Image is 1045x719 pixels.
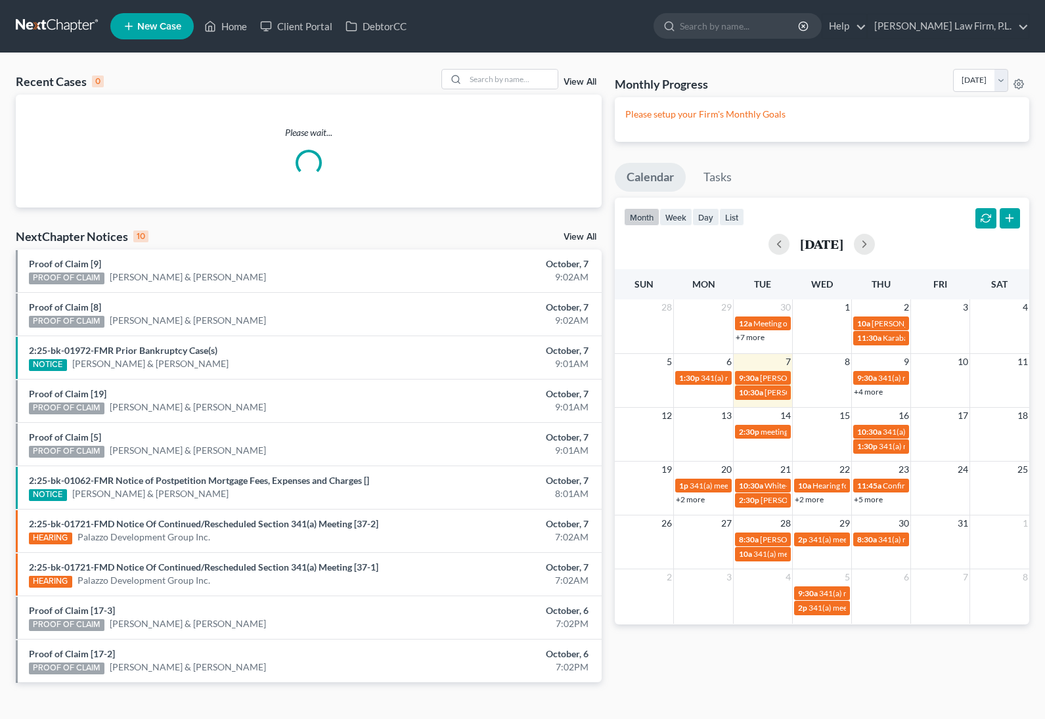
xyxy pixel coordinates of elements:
div: October, 7 [411,301,589,314]
div: PROOF OF CLAIM [29,403,104,414]
a: +5 more [854,494,883,504]
a: 2:25-bk-01972-FMR Prior Bankruptcy Case(s) [29,345,217,356]
div: 7:02AM [411,574,589,587]
span: 341(a) meeting for [701,373,765,383]
span: 30 [897,515,910,531]
div: 7:02AM [411,531,589,544]
div: PROOF OF CLAIM [29,272,104,284]
div: 0 [92,76,104,87]
span: meeting of creditors for [PERSON_NAME] [761,427,904,437]
span: 10:30a [739,387,763,397]
span: New Case [137,22,181,32]
div: October, 7 [411,431,589,444]
a: [PERSON_NAME] & [PERSON_NAME] [110,661,266,674]
a: Proof of Claim [9] [29,258,101,269]
span: [PERSON_NAME]- 341 Meeting [760,534,869,544]
div: October, 7 [411,344,589,357]
span: 9:30a [798,588,818,598]
a: Palazzo Development Group Inc. [78,531,210,544]
span: [PERSON_NAME]- 341 Meeting [760,373,869,383]
a: Palazzo Development Group Inc. [78,574,210,587]
span: 29 [838,515,851,531]
span: 1 [843,299,851,315]
span: Thu [872,278,891,290]
span: [PERSON_NAME]- 341 Meeting [761,495,870,505]
span: White- 341 Meeting [765,481,833,490]
div: HEARING [29,533,72,544]
span: Sat [991,278,1008,290]
div: 7:02PM [411,661,589,674]
span: Wed [811,278,833,290]
span: Confirmation Hearing for [PERSON_NAME] [883,481,1033,490]
span: 14 [779,408,792,424]
a: Proof of Claim [19] [29,388,106,399]
a: +7 more [736,332,765,342]
span: 30 [779,299,792,315]
span: 18 [1016,408,1029,424]
button: list [719,208,744,226]
div: NOTICE [29,359,67,371]
span: 10:30a [739,481,763,490]
span: 2:30p [739,495,759,505]
span: [PERSON_NAME]- 341 Meeting [872,318,981,328]
span: 26 [660,515,673,531]
span: 1:30p [679,373,700,383]
span: 9:30a [739,373,759,383]
span: 10 [956,354,969,370]
a: Help [822,14,866,38]
span: 10a [739,549,752,559]
a: [PERSON_NAME] & [PERSON_NAME] [110,271,266,284]
span: 8:30a [857,534,877,544]
a: Proof of Claim [5] [29,431,101,443]
span: 5 [665,354,673,370]
span: 15 [838,408,851,424]
a: Proof of Claim [17-3] [29,605,115,616]
div: 10 [133,230,148,242]
span: 341(a) meeting for [PERSON_NAME] [809,603,935,613]
span: 12a [739,318,752,328]
span: Mon [692,278,715,290]
a: +2 more [795,494,824,504]
span: 4 [1021,299,1029,315]
input: Search by name... [466,70,558,89]
a: [PERSON_NAME] & [PERSON_NAME] [110,617,266,630]
span: 12 [660,408,673,424]
span: 341(a) meeting for [PERSON_NAME] [878,534,1005,544]
div: 8:01AM [411,487,589,500]
span: 6 [725,354,733,370]
span: Fri [933,278,947,290]
a: DebtorCC [339,14,413,38]
span: 1p [679,481,688,490]
span: 9:30a [857,373,877,383]
span: 23 [897,462,910,477]
span: 8:30a [739,534,759,544]
span: 28 [779,515,792,531]
button: month [624,208,659,226]
span: 17 [956,408,969,424]
a: 2:25-bk-01062-FMR Notice of Postpetition Mortgage Fees, Expenses and Charges [] [29,475,369,486]
span: [PERSON_NAME]- 341 Meeting [765,387,874,397]
a: Proof of Claim [8] [29,301,101,313]
span: 10a [857,318,870,328]
div: PROOF OF CLAIM [29,619,104,631]
div: PROOF OF CLAIM [29,316,104,328]
span: 24 [956,462,969,477]
span: 3 [725,569,733,585]
div: October, 7 [411,387,589,401]
span: Sun [634,278,654,290]
span: Meeting of Creditors for [PERSON_NAME] [753,318,899,328]
div: October, 6 [411,604,589,617]
span: 3 [962,299,969,315]
span: 341(a) meeting for [690,481,753,490]
div: 7:02PM [411,617,589,630]
span: 21 [779,462,792,477]
span: 8 [1021,569,1029,585]
a: 2:25-bk-01721-FMD Notice Of Continued/Rescheduled Section 341(a) Meeting [37-2] [29,518,378,529]
span: 2p [798,603,807,613]
input: Search by name... [680,14,800,38]
button: week [659,208,692,226]
div: Recent Cases [16,74,104,89]
div: NextChapter Notices [16,229,148,244]
span: Karabaev- 341 Meeting [883,333,963,343]
span: 7 [962,569,969,585]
